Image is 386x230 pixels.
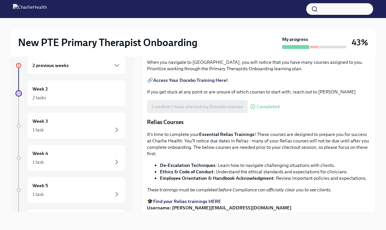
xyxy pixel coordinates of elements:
[160,175,370,181] li: : Review important policies and expectations.
[32,62,69,69] h6: 2 previous weeks
[13,4,47,14] img: CharlieHealth
[147,77,370,83] p: 🔗
[160,168,370,175] li: : Understand the ethical standards and expectations for clinicians.
[147,59,370,72] p: When you navigate to [GEOGRAPHIC_DATA], you will notice that you have many courses assigned to yo...
[32,127,44,133] div: 1 task
[32,191,44,197] div: 1 task
[147,131,370,157] p: It's time to complete your ! These courses are designed to prepare you for success at Charlie Hea...
[147,205,291,217] strong: Username: [PERSON_NAME][EMAIL_ADDRESS][DOMAIN_NAME] Password: [SECURITY_DATA]
[147,118,370,126] p: Relias Courses
[160,169,214,175] strong: Ethics & Code of Conduct
[32,159,44,165] div: 1 task
[257,104,280,109] span: Completed
[147,198,370,217] p: 🎓
[160,162,370,168] li: : Learn how to navigate challenging situations with clients.
[15,80,126,107] a: Week 22 tasks
[160,175,274,181] strong: Employee Orientation & Handbook Acknowledgment
[32,150,48,157] h6: Week 4
[15,177,126,204] a: Week 51 task
[352,37,368,48] h3: 43%
[18,36,198,49] h2: New PTE Primary Therapist Onboarding
[147,187,331,193] em: These trainings must be completed before Compliance can officially clear you to see clients.
[32,182,48,189] h6: Week 5
[153,77,228,83] a: Access Your Docebo Training Here!
[32,85,48,92] h6: Week 2
[282,36,308,43] strong: My progress
[147,89,370,95] p: If you get stuck at any point or are unsure of which courses to start with, reach out to [PERSON_...
[32,94,46,101] div: 2 tasks
[15,144,126,171] a: Week 41 task
[199,131,254,137] strong: Essential Relias Trainings
[160,162,216,168] strong: De-Escalation Techniques
[27,56,126,75] div: 2 previous weeks
[153,198,221,204] a: Find your Relias trainings HERE
[15,112,126,139] a: Week 31 task
[32,118,48,125] h6: Week 3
